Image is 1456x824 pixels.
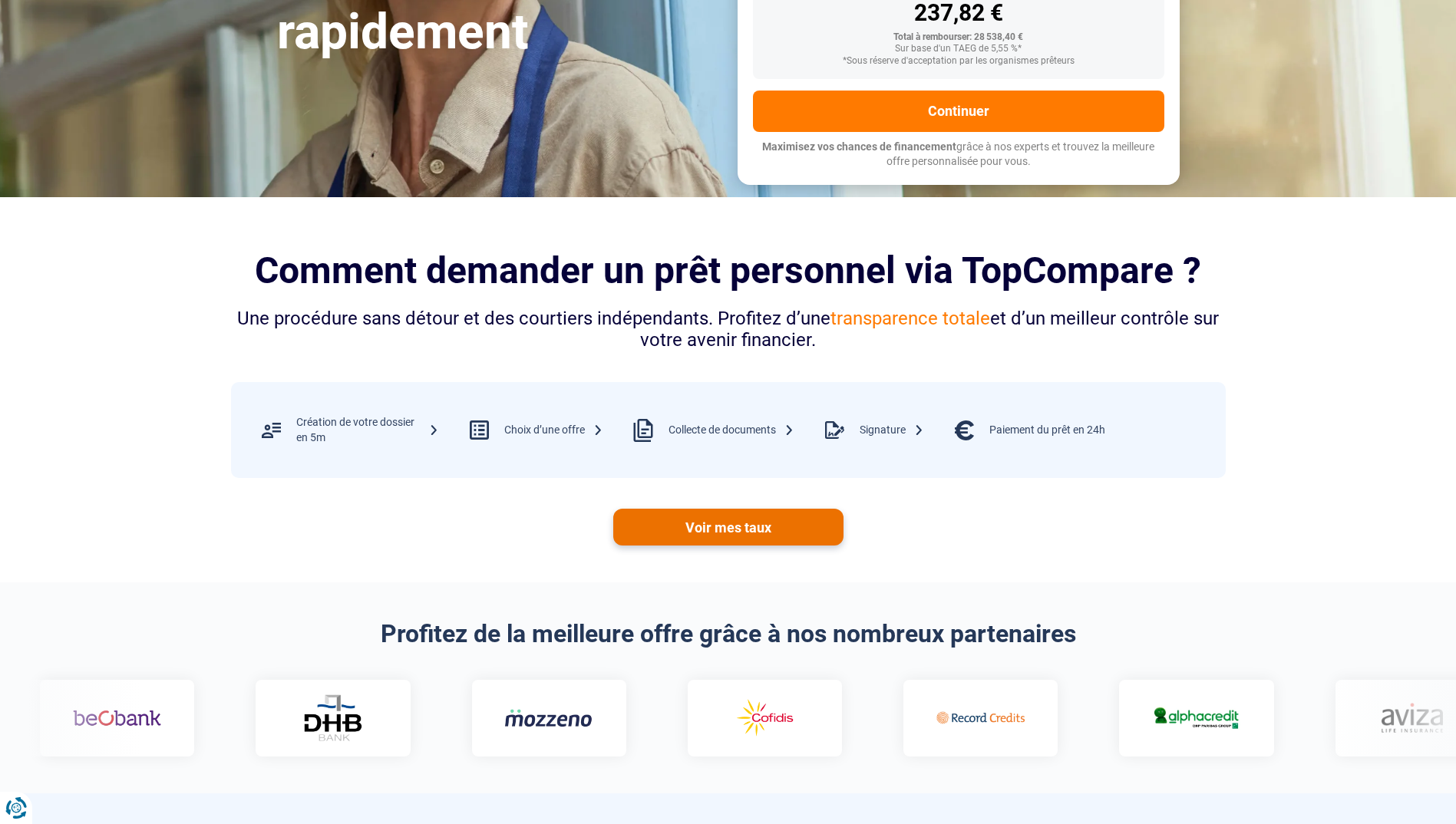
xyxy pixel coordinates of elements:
[765,56,1152,67] div: *Sous réserve d'acceptation par les organismes prêteurs
[669,423,794,438] div: Collecte de documents
[231,619,1226,648] h2: Profitez de la meilleure offre grâce à nos nombreux partenaires
[765,2,1152,25] div: 237,82 €
[613,509,844,545] a: Voir mes taux
[231,249,1226,292] h2: Comment demander un prêt personnel via TopCompare ?
[860,423,924,438] div: Signature
[503,708,591,727] img: Mozzeno
[300,694,362,741] img: DHB Bank
[989,423,1105,438] div: Paiement du prêt en 24h
[762,140,956,153] span: Maximisez vos chances de financement
[753,91,1164,132] button: Continuer
[71,696,159,740] img: Beobank
[830,308,990,329] span: transparence totale
[504,423,603,438] div: Choix d’une offre
[765,44,1152,54] div: Sur base d'un TAEG de 5,55 %*
[296,415,439,445] div: Création de votre dossier en 5m
[231,308,1226,352] div: Une procédure sans détour et des courtiers indépendants. Profitez d’une et d’un meilleur contrôle...
[753,140,1164,170] p: grâce à nos experts et trouvez la meilleure offre personnalisée pour vous.
[1150,704,1238,731] img: Alphacredit
[934,696,1022,740] img: Record credits
[718,696,807,740] img: Cofidis
[765,32,1152,43] div: Total à rembourser: 28 538,40 €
